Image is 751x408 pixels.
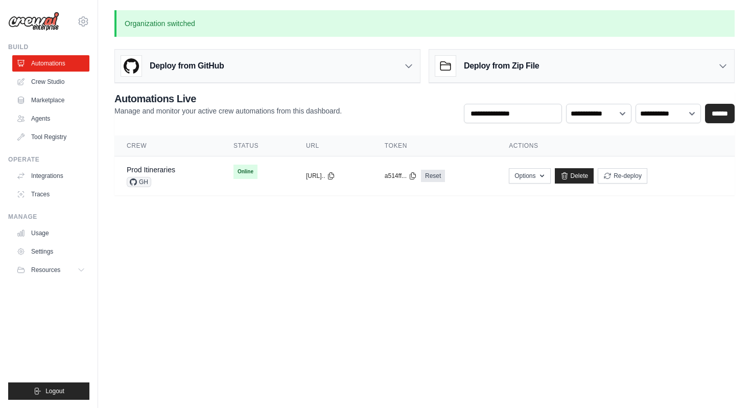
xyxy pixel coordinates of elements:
th: Token [372,135,497,156]
p: Organization switched [114,10,735,37]
img: GitHub Logo [121,56,142,76]
button: Logout [8,382,89,400]
a: Usage [12,225,89,241]
img: Logo [8,12,59,31]
div: Manage [8,213,89,221]
a: Agents [12,110,89,127]
a: Automations [12,55,89,72]
th: Actions [497,135,735,156]
p: Manage and monitor your active crew automations from this dashboard. [114,106,342,116]
span: GH [127,177,151,187]
span: Logout [45,387,64,395]
th: URL [294,135,372,156]
button: Options [509,168,550,184]
span: Resources [31,266,60,274]
h3: Deploy from Zip File [464,60,539,72]
a: Crew Studio [12,74,89,90]
span: Online [233,165,257,179]
a: Settings [12,243,89,260]
a: Reset [421,170,445,182]
button: Re-deploy [598,168,647,184]
div: Build [8,43,89,51]
h3: Deploy from GitHub [150,60,224,72]
a: Delete [555,168,594,184]
th: Status [221,135,294,156]
a: Tool Registry [12,129,89,145]
h2: Automations Live [114,92,342,106]
th: Crew [114,135,221,156]
a: Integrations [12,168,89,184]
button: a514ff... [385,172,417,180]
a: Traces [12,186,89,202]
button: Resources [12,262,89,278]
div: Operate [8,155,89,164]
a: Prod Itineraries [127,166,175,174]
a: Marketplace [12,92,89,108]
